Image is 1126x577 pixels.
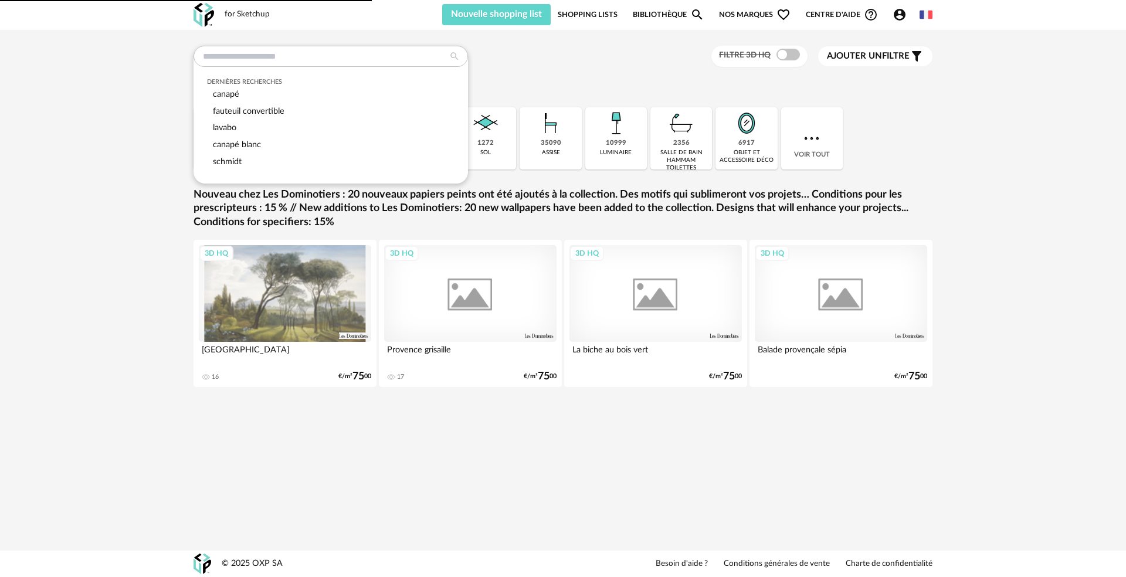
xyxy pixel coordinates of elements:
div: 1272 [477,139,494,148]
a: Shopping Lists [558,4,618,25]
span: Nos marques [719,4,791,25]
img: OXP [194,554,211,574]
a: Conditions générales de vente [724,559,830,569]
span: Heart Outline icon [776,8,791,22]
span: 75 [723,372,735,381]
span: Account Circle icon [893,8,912,22]
img: Luminaire.png [600,107,632,139]
div: 3D HQ [570,246,604,261]
span: Nouvelle shopping list [451,9,542,19]
a: 3D HQ [GEOGRAPHIC_DATA] 16 €/m²7500 [194,240,377,387]
div: €/m² 00 [894,372,927,381]
img: Salle%20de%20bain.png [666,107,697,139]
div: for Sketchup [225,9,270,20]
span: canapé blanc [213,140,261,149]
span: Help Circle Outline icon [864,8,878,22]
span: fauteuil convertible [213,107,284,116]
span: canapé [213,90,239,99]
a: 3D HQ Provence grisaille 17 €/m²7500 [379,240,562,387]
button: Ajouter unfiltre Filter icon [818,46,932,66]
div: Voir tout [781,107,843,169]
span: 75 [908,372,920,381]
span: Filtre 3D HQ [719,51,771,59]
div: assise [542,149,560,157]
div: 3D HQ [755,246,789,261]
span: filtre [827,50,910,62]
img: OXP [194,3,214,27]
div: © 2025 OXP SA [222,558,283,569]
div: La biche au bois vert [569,342,742,365]
div: luminaire [600,149,632,157]
div: 35090 [541,139,561,148]
img: Sol.png [470,107,501,139]
span: Filter icon [910,49,924,63]
div: €/m² 00 [524,372,557,381]
span: Ajouter un [827,52,882,60]
div: €/m² 00 [709,372,742,381]
img: fr [920,8,932,21]
a: Besoin d'aide ? [656,559,708,569]
span: Account Circle icon [893,8,907,22]
img: more.7b13dc1.svg [801,128,822,149]
span: Magnify icon [690,8,704,22]
div: salle de bain hammam toilettes [654,149,708,172]
div: Dernières recherches [207,78,455,86]
img: Miroir.png [731,107,762,139]
div: Balade provençale sépia [755,342,927,365]
div: 6917 [738,139,755,148]
div: 16 [212,373,219,381]
img: Assise.png [535,107,567,139]
div: 3D HQ [385,246,419,261]
div: [GEOGRAPHIC_DATA] [199,342,371,365]
a: 3D HQ La biche au bois vert €/m²7500 [564,240,747,387]
a: Charte de confidentialité [846,559,932,569]
div: 17 [397,373,404,381]
a: 3D HQ Balade provençale sépia €/m²7500 [749,240,932,387]
div: 10999 [606,139,626,148]
div: 2356 [673,139,690,148]
div: €/m² 00 [338,372,371,381]
span: schmidt [213,157,242,166]
span: lavabo [213,123,236,132]
div: 3D HQ [199,246,233,261]
div: Provence grisaille [384,342,557,365]
div: objet et accessoire déco [719,149,774,164]
span: 75 [538,372,550,381]
button: Nouvelle shopping list [442,4,551,25]
div: sol [480,149,491,157]
span: Centre d'aideHelp Circle Outline icon [806,8,878,22]
a: BibliothèqueMagnify icon [633,4,704,25]
span: 75 [352,372,364,381]
a: Nouveau chez Les Dominotiers : 20 nouveaux papiers peints ont été ajoutés à la collection. Des mo... [194,188,932,229]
